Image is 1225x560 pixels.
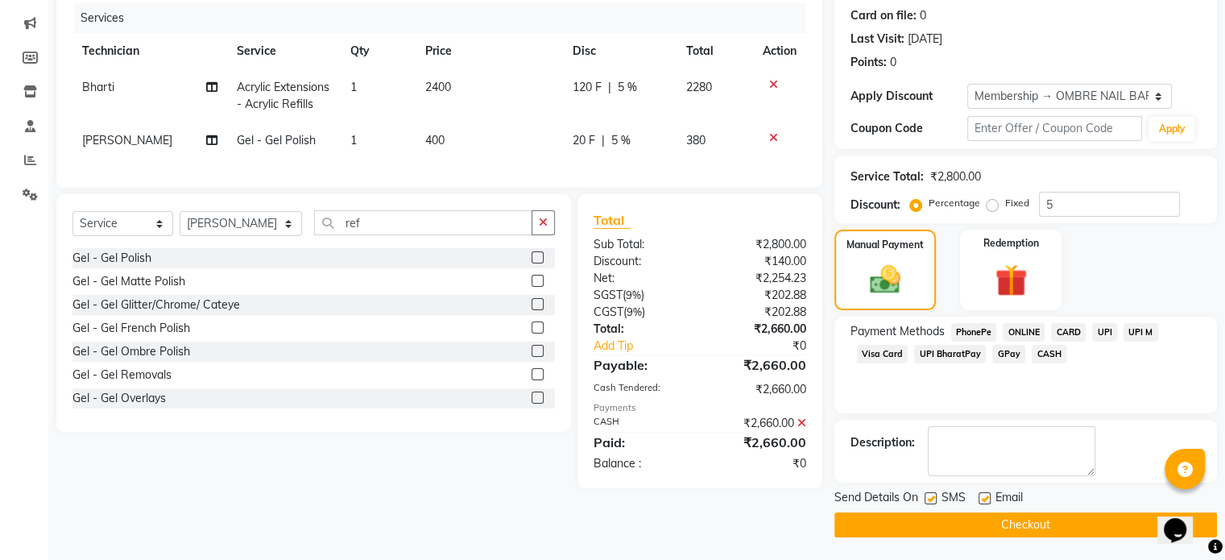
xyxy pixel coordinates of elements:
[929,196,980,210] label: Percentage
[601,132,604,149] span: |
[1003,323,1045,342] span: ONLINE
[700,304,818,321] div: ₹202.88
[74,3,818,33] div: Services
[914,345,986,363] span: UPI BharatPay
[1124,323,1158,342] span: UPI M
[985,260,1037,301] img: _gift.svg
[416,33,562,69] th: Price
[581,355,700,375] div: Payable:
[617,79,636,96] span: 5 %
[890,54,896,71] div: 0
[562,33,676,69] th: Disc
[967,116,1143,141] input: Enter Offer / Coupon Code
[1148,117,1194,141] button: Apply
[610,132,630,149] span: 5 %
[850,88,967,105] div: Apply Discount
[82,80,114,94] span: Bharti
[72,390,166,407] div: Gel - Gel Overlays
[594,305,623,319] span: CGST
[753,33,806,69] th: Action
[82,133,172,147] span: [PERSON_NAME]
[594,401,806,415] div: Payments
[1005,196,1029,210] label: Fixed
[850,54,887,71] div: Points:
[581,270,700,287] div: Net:
[425,80,451,94] span: 2400
[850,168,924,185] div: Service Total:
[700,287,818,304] div: ₹202.88
[581,415,700,432] div: CASH
[350,133,357,147] span: 1
[930,168,981,185] div: ₹2,800.00
[72,320,190,337] div: Gel - Gel French Polish
[72,367,172,384] div: Gel - Gel Removals
[581,287,700,304] div: ( )
[237,80,329,111] span: Acrylic Extensions - Acrylic Refills
[581,253,700,270] div: Discount:
[572,132,594,149] span: 20 F
[942,489,966,509] span: SMS
[594,212,631,229] span: Total
[700,321,818,338] div: ₹2,660.00
[627,305,642,318] span: 9%
[700,236,818,253] div: ₹2,800.00
[425,133,445,147] span: 400
[983,236,1039,251] label: Redemption
[700,270,818,287] div: ₹2,254.23
[314,210,532,235] input: Search or Scan
[686,80,712,94] span: 2280
[850,323,945,340] span: Payment Methods
[1092,323,1117,342] span: UPI
[700,253,818,270] div: ₹140.00
[626,288,641,301] span: 9%
[72,343,190,360] div: Gel - Gel Ombre Polish
[719,338,817,355] div: ₹0
[581,304,700,321] div: ( )
[834,489,918,509] span: Send Details On
[677,33,753,69] th: Total
[1032,345,1066,363] span: CASH
[581,338,719,355] a: Add Tip
[72,250,151,267] div: Gel - Gel Polish
[572,79,601,96] span: 120 F
[607,79,610,96] span: |
[860,262,910,297] img: _cash.svg
[846,238,924,252] label: Manual Payment
[850,197,900,214] div: Discount:
[850,7,917,24] div: Card on file:
[951,323,997,342] span: PhonePe
[350,80,357,94] span: 1
[920,7,926,24] div: 0
[700,381,818,398] div: ₹2,660.00
[700,415,818,432] div: ₹2,660.00
[1157,496,1209,544] iframe: chat widget
[857,345,908,363] span: Visa Card
[834,512,1217,537] button: Checkout
[581,236,700,253] div: Sub Total:
[341,33,416,69] th: Qty
[686,133,706,147] span: 380
[581,321,700,338] div: Total:
[72,273,185,290] div: Gel - Gel Matte Polish
[850,31,904,48] div: Last Visit:
[594,288,623,302] span: SGST
[700,355,818,375] div: ₹2,660.00
[700,455,818,472] div: ₹0
[908,31,942,48] div: [DATE]
[72,33,227,69] th: Technician
[700,433,818,452] div: ₹2,660.00
[72,297,240,313] div: Gel - Gel Glitter/Chrome/ Cateye
[992,345,1025,363] span: GPay
[995,489,1023,509] span: Email
[227,33,340,69] th: Service
[850,434,915,451] div: Description:
[850,120,967,137] div: Coupon Code
[237,133,316,147] span: Gel - Gel Polish
[581,381,700,398] div: Cash Tendered:
[1051,323,1086,342] span: CARD
[581,433,700,452] div: Paid:
[581,455,700,472] div: Balance :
